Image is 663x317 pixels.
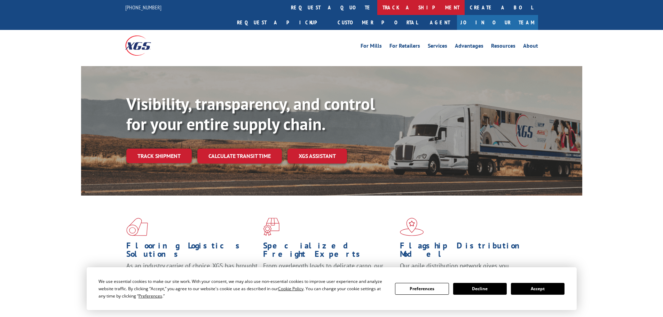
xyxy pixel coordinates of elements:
a: About [523,43,538,51]
a: Request a pickup [232,15,332,30]
h1: Flagship Distribution Model [400,241,531,262]
img: xgs-icon-total-supply-chain-intelligence-red [126,218,148,236]
a: Customer Portal [332,15,423,30]
h1: Flooring Logistics Solutions [126,241,258,262]
img: xgs-icon-focused-on-flooring-red [263,218,279,236]
div: Cookie Consent Prompt [87,267,577,310]
a: Resources [491,43,515,51]
img: xgs-icon-flagship-distribution-model-red [400,218,424,236]
a: Calculate transit time [197,149,282,164]
a: Track shipment [126,149,192,163]
div: We use essential cookies to make our site work. With your consent, we may also use non-essential ... [98,278,387,300]
a: Join Our Team [457,15,538,30]
span: Cookie Policy [278,286,303,292]
span: Our agile distribution network gives you nationwide inventory management on demand. [400,262,528,278]
button: Preferences [395,283,449,295]
a: XGS ASSISTANT [287,149,347,164]
b: Visibility, transparency, and control for your entire supply chain. [126,93,375,135]
button: Accept [511,283,565,295]
a: For Mills [361,43,382,51]
a: For Retailers [389,43,420,51]
a: [PHONE_NUMBER] [125,4,161,11]
button: Decline [453,283,507,295]
h1: Specialized Freight Experts [263,241,395,262]
a: Agent [423,15,457,30]
span: Preferences [139,293,162,299]
span: As an industry carrier of choice, XGS has brought innovation and dedication to flooring logistics... [126,262,258,286]
a: Advantages [455,43,483,51]
p: From overlength loads to delicate cargo, our experienced staff knows the best way to move your fr... [263,262,395,293]
a: Services [428,43,447,51]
